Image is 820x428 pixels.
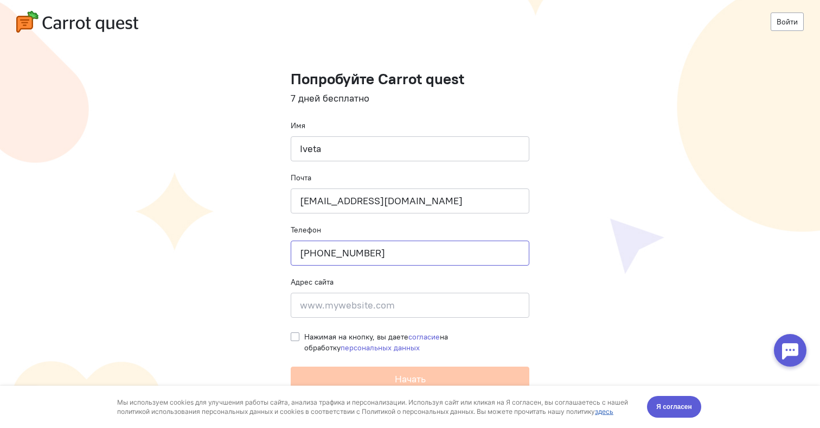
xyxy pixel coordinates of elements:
span: Нажимая на кнопку, вы даете на обработку [304,332,448,353]
input: +79001110101 [291,241,529,266]
span: Начать [395,373,426,385]
label: Адрес сайта [291,276,334,287]
a: Войти [771,12,804,31]
button: Начать [291,367,529,392]
span: Я согласен [656,16,692,27]
div: Мы используем cookies для улучшения работы сайта, анализа трафика и персонализации. Используя сай... [117,12,635,30]
label: Почта [291,172,311,183]
img: carrot-quest-logo.svg [16,11,138,33]
h4: 7 дней бесплатно [291,93,529,104]
input: www.mywebsite.com [291,293,529,318]
h1: Попробуйте Carrot quest [291,71,529,87]
input: Ваше имя [291,136,529,161]
label: Телефон [291,224,321,235]
a: согласие [408,332,440,342]
button: Я согласен [647,10,701,32]
a: здесь [595,22,613,30]
a: персональных данных [341,343,420,353]
label: Имя [291,120,305,131]
input: name@company.ru [291,188,529,213]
